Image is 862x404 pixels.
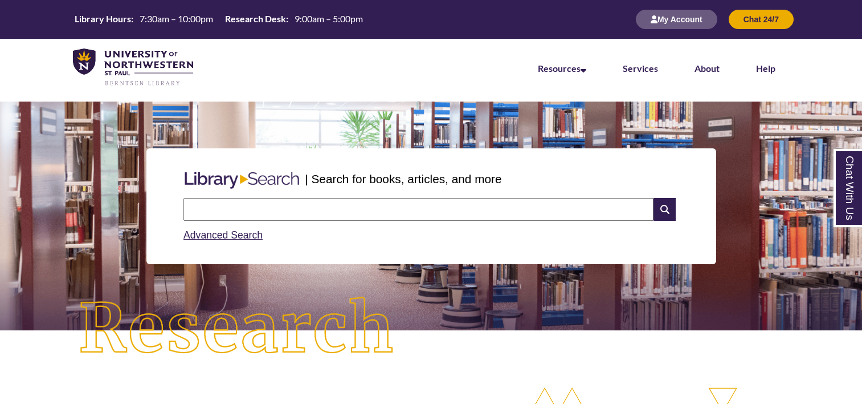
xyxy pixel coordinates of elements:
[636,14,717,24] a: My Account
[183,229,263,241] a: Advanced Search
[729,10,794,29] button: Chat 24/7
[653,198,675,221] i: Search
[43,262,431,397] img: Research
[73,49,193,87] img: UNWSP Library Logo
[70,13,367,25] table: Hours Today
[636,10,717,29] button: My Account
[140,13,213,24] span: 7:30am – 10:00pm
[623,63,658,74] a: Services
[70,13,135,25] th: Library Hours:
[179,167,305,193] img: Libary Search
[305,170,501,188] p: | Search for books, articles, and more
[70,13,367,26] a: Hours Today
[756,63,775,74] a: Help
[220,13,290,25] th: Research Desk:
[538,63,586,74] a: Resources
[729,14,794,24] a: Chat 24/7
[295,13,363,24] span: 9:00am – 5:00pm
[694,63,720,74] a: About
